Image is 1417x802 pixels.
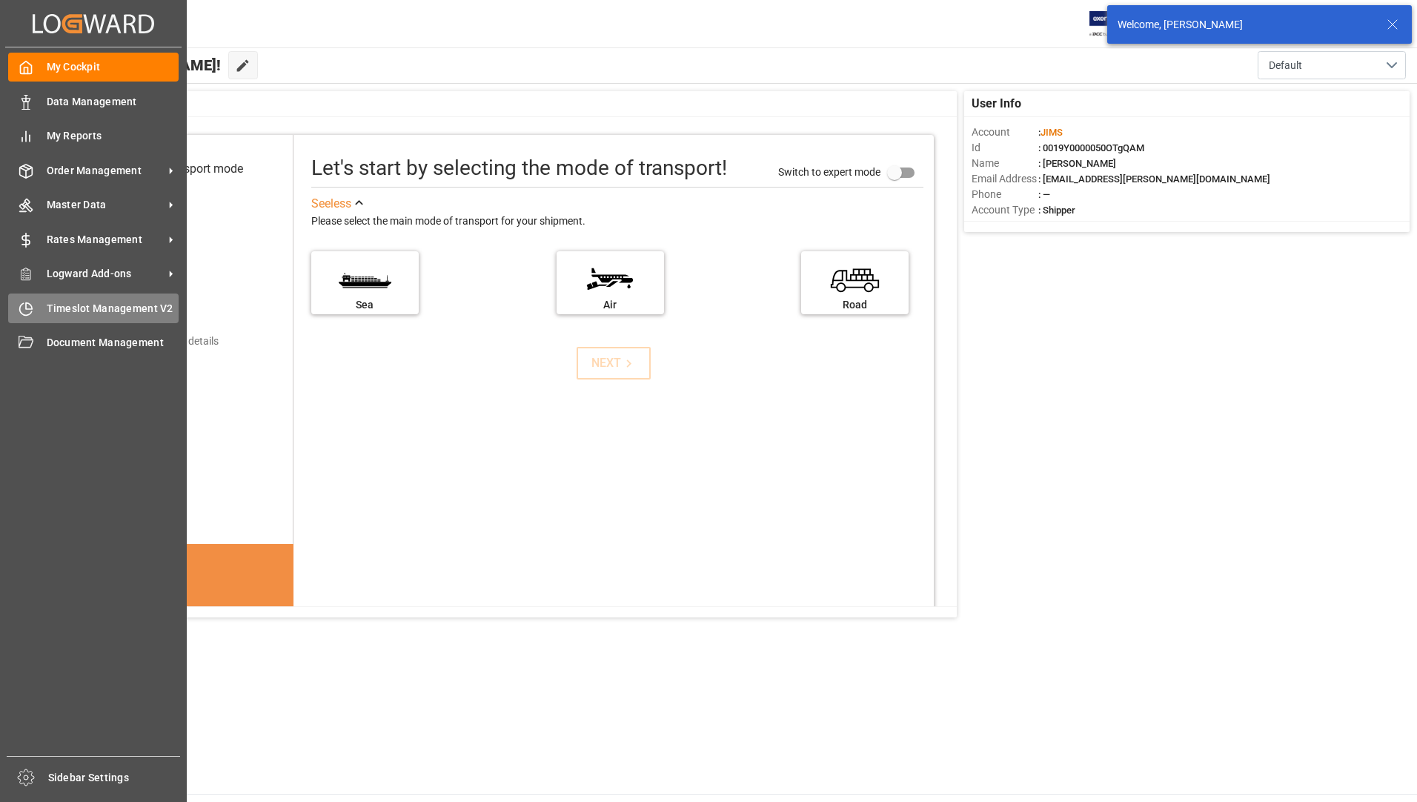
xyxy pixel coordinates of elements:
span: User Info [972,95,1021,113]
span: : [PERSON_NAME] [1038,158,1116,169]
a: Timeslot Management V2 [8,294,179,322]
span: JIMS [1041,127,1063,138]
a: My Reports [8,122,179,150]
div: Add shipping details [126,334,219,349]
div: See less [311,195,351,213]
a: Data Management [8,87,179,116]
span: Logward Add-ons [47,266,164,282]
div: NEXT [591,354,637,372]
a: My Cockpit [8,53,179,82]
div: Welcome, [PERSON_NAME] [1118,17,1373,33]
span: : 0019Y0000050OTgQAM [1038,142,1144,153]
span: Rates Management [47,232,164,248]
div: Please select the main mode of transport for your shipment. [311,213,923,231]
span: Phone [972,187,1038,202]
span: Default [1269,58,1302,73]
span: Timeslot Management V2 [47,301,179,317]
span: Id [972,140,1038,156]
span: Name [972,156,1038,171]
span: Email Address [972,171,1038,187]
div: Let's start by selecting the mode of transport! [311,153,727,184]
span: Account Type [972,202,1038,218]
span: Order Management [47,163,164,179]
span: Document Management [47,335,179,351]
img: Exertis%20JAM%20-%20Email%20Logo.jpg_1722504956.jpg [1089,11,1141,37]
span: : — [1038,189,1050,200]
span: My Cockpit [47,59,179,75]
button: open menu [1258,51,1406,79]
span: Hello [PERSON_NAME]! [62,51,221,79]
span: Sidebar Settings [48,770,181,786]
div: Air [564,297,657,313]
span: : [EMAIL_ADDRESS][PERSON_NAME][DOMAIN_NAME] [1038,173,1270,185]
span: Data Management [47,94,179,110]
span: My Reports [47,128,179,144]
a: Document Management [8,328,179,357]
div: Road [809,297,901,313]
span: Master Data [47,197,164,213]
span: Switch to expert mode [778,165,880,177]
span: : [1038,127,1063,138]
button: NEXT [577,347,651,380]
span: Account [972,125,1038,140]
div: Sea [319,297,411,313]
span: : Shipper [1038,205,1075,216]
